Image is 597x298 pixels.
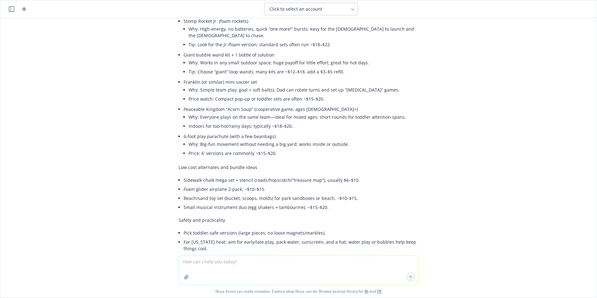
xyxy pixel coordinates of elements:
[184,185,418,194] li: Foam glider airplane 2‑pack, ~$10–$15.
[184,194,418,203] li: Beach/sand toy set (bucket, scoops, molds) for park sandboxes or beach, ~$10–$15.
[184,176,418,185] li: Sidewalk chalk mega set + stencil (roads/hopscotch/“treasure map”), usually $6–$10.
[189,112,418,122] li: Why: Everyone plays on the same team—ideal for mixed ages; short rounds for toddler attention spans.
[189,122,418,131] li: Indoors for too‑hot/rainy days; typically ~$18–$20.
[189,85,418,94] li: Why: Simple team play; goal + soft ball(s). Dad can rotate turns and set up “[MEDICAL_DATA]” games.
[189,58,418,67] li: Why: Works in any small outdoor space; huge payoff for little effort; great for hot days.
[184,228,418,237] li: Pick toddler‑safe versions (large pieces; no loose magnets/marbles).
[184,18,418,24] p: Stomp Rocket Jr. (foam rockets)
[264,3,358,15] button: Click to select an account
[184,237,418,253] li: For [US_STATE] heat: aim for early/late play, pack water, sunscreen, and a hat; water play or bub...
[365,289,368,294] a: BI
[184,52,418,58] p: Giant bubble wand kit + 1 bottle of solution
[184,79,418,85] p: Franklin (or similar) mini soccer set
[184,133,418,140] p: 6‑foot play parachute (with a few beanbags)
[189,40,418,49] li: Tip: Look for the Jr./foam version; standard sets often run ~$18–$22.
[184,106,418,112] p: Peaceable Kingdom “Acorn Soup” (cooperative game, ages [DEMOGRAPHIC_DATA]+)
[377,289,382,294] a: TR
[184,203,418,212] li: Small musical instrument duo (egg shakers + tambourine), ~$15–$20.
[3,285,594,298] span: Nova Assist can make mistakes. Explore what Nova can do: Browse prompt library for and
[189,140,418,149] li: Why: Big‑fun movement without needing a big yard; works inside or outside.
[189,24,418,40] li: Why: High‑energy, no batteries, quick “one more!” bursts; easy for the [DEMOGRAPHIC_DATA] to laun...
[189,149,418,158] li: Price: 6' versions are commonly ~$15–$20.
[189,94,418,103] li: Price watch: Compact pop‑up or toddler sets are often ~$15–$20.
[269,6,322,12] span: Click to select an account
[179,217,418,223] p: Safety and practicality
[189,67,418,76] li: Tip: Choose “giant” loop wands; many kits are ~$12–$18, add a $3–$5 refill.
[179,164,418,171] p: Low‑cost alternates and bundle ideas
